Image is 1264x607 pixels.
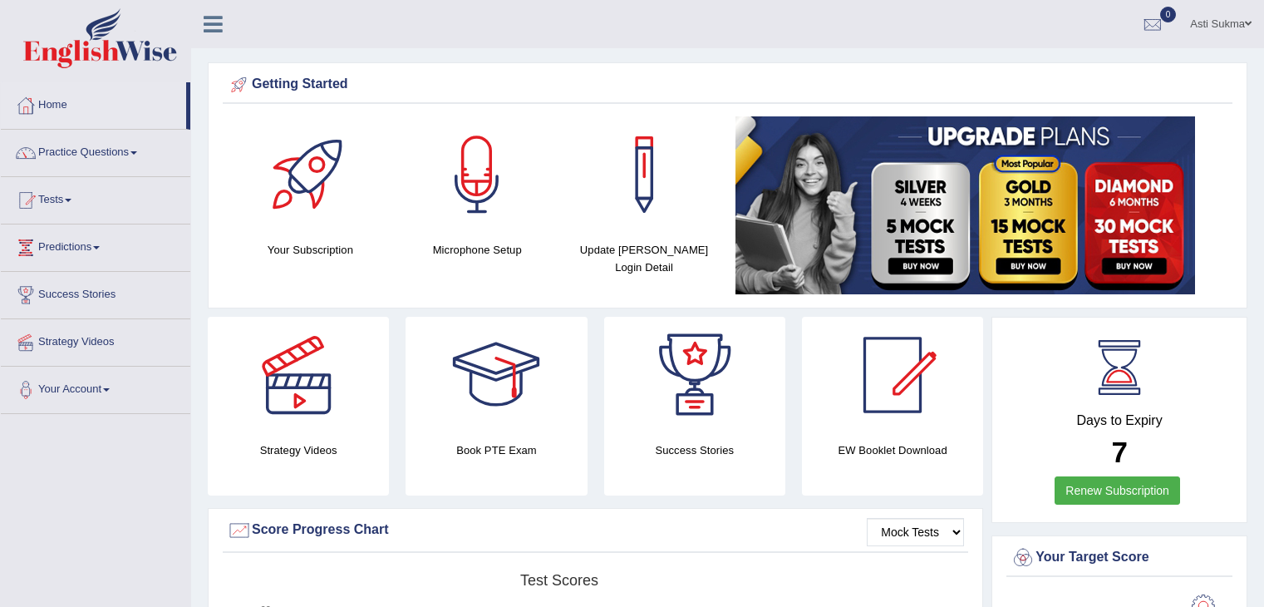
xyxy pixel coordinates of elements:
[208,442,389,459] h4: Strategy Videos
[1,225,190,266] a: Predictions
[402,241,553,259] h4: Microphone Setup
[235,241,386,259] h4: Your Subscription
[802,442,983,459] h4: EW Booklet Download
[1,272,190,313] a: Success Stories
[1,177,190,219] a: Tests
[1,319,190,361] a: Strategy Videos
[1111,436,1127,468] b: 7
[735,116,1195,294] img: small5.jpg
[227,518,964,543] div: Score Progress Chart
[1011,413,1228,428] h4: Days to Expiry
[1011,545,1228,570] div: Your Target Score
[406,442,587,459] h4: Book PTE Exam
[227,72,1228,97] div: Getting Started
[569,241,720,276] h4: Update [PERSON_NAME] Login Detail
[1,82,186,124] a: Home
[1,130,190,171] a: Practice Questions
[520,572,598,589] tspan: Test scores
[1160,7,1177,22] span: 0
[1055,476,1180,505] a: Renew Subscription
[604,442,785,459] h4: Success Stories
[1,367,190,408] a: Your Account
